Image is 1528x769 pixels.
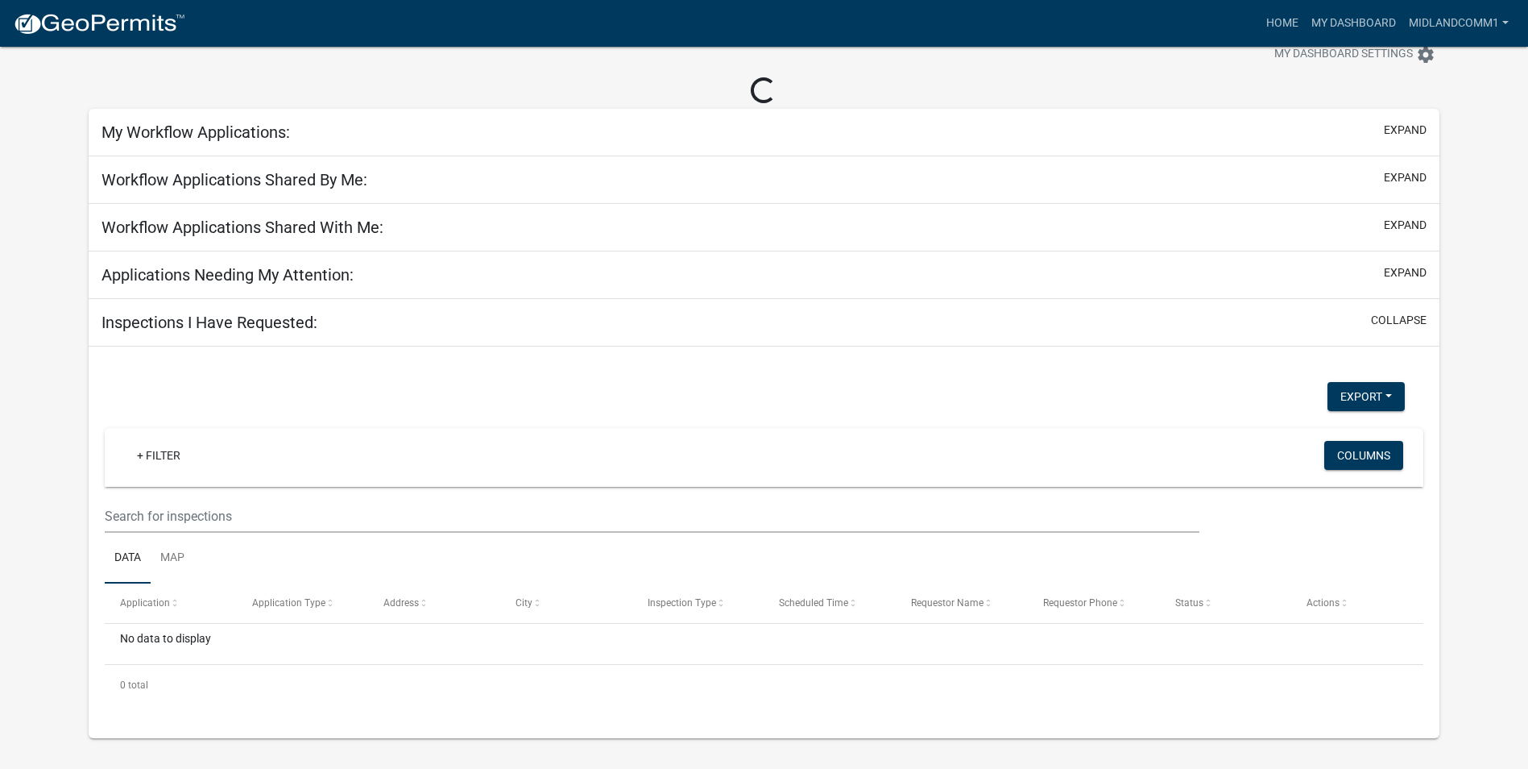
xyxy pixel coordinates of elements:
[500,584,632,622] datatable-header-cell: City
[1306,597,1340,609] span: Actions
[896,584,1028,622] datatable-header-cell: Requestor Name
[1159,584,1291,622] datatable-header-cell: Status
[368,584,500,622] datatable-header-cell: Address
[1028,584,1160,622] datatable-header-cell: Requestor Phone
[101,170,367,189] h5: Workflow Applications Shared By Me:
[252,597,325,609] span: Application Type
[124,441,193,470] a: + Filter
[648,597,716,609] span: Inspection Type
[101,123,290,142] h5: My Workflow Applications:
[105,533,151,584] a: Data
[151,533,194,584] a: Map
[120,597,170,609] span: Application
[1327,382,1405,411] button: Export
[632,584,764,622] datatable-header-cell: Inspection Type
[1043,597,1117,609] span: Requestor Phone
[105,584,237,622] datatable-header-cell: Application
[1402,8,1515,39] a: MidlandComm1
[105,500,1199,533] input: Search for inspections
[1324,441,1403,470] button: Columns
[779,597,848,609] span: Scheduled Time
[383,597,419,609] span: Address
[1305,8,1402,39] a: My Dashboard
[101,218,383,237] h5: Workflow Applications Shared With Me:
[1175,597,1203,609] span: Status
[105,624,1423,664] div: No data to display
[105,665,1423,705] div: 0 total
[1384,169,1427,186] button: expand
[911,597,983,609] span: Requestor Name
[101,313,317,332] h5: Inspections I Have Requested:
[1384,217,1427,234] button: expand
[1416,45,1435,64] i: settings
[1384,264,1427,281] button: expand
[1371,312,1427,329] button: collapse
[1291,584,1423,622] datatable-header-cell: Actions
[1260,8,1305,39] a: Home
[89,347,1439,738] div: collapse
[1384,122,1427,139] button: expand
[237,584,369,622] datatable-header-cell: Application Type
[1274,45,1413,64] span: My Dashboard Settings
[516,597,532,609] span: City
[764,584,896,622] datatable-header-cell: Scheduled Time
[1261,39,1448,70] button: My Dashboard Settingssettings
[101,265,354,285] h5: Applications Needing My Attention:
